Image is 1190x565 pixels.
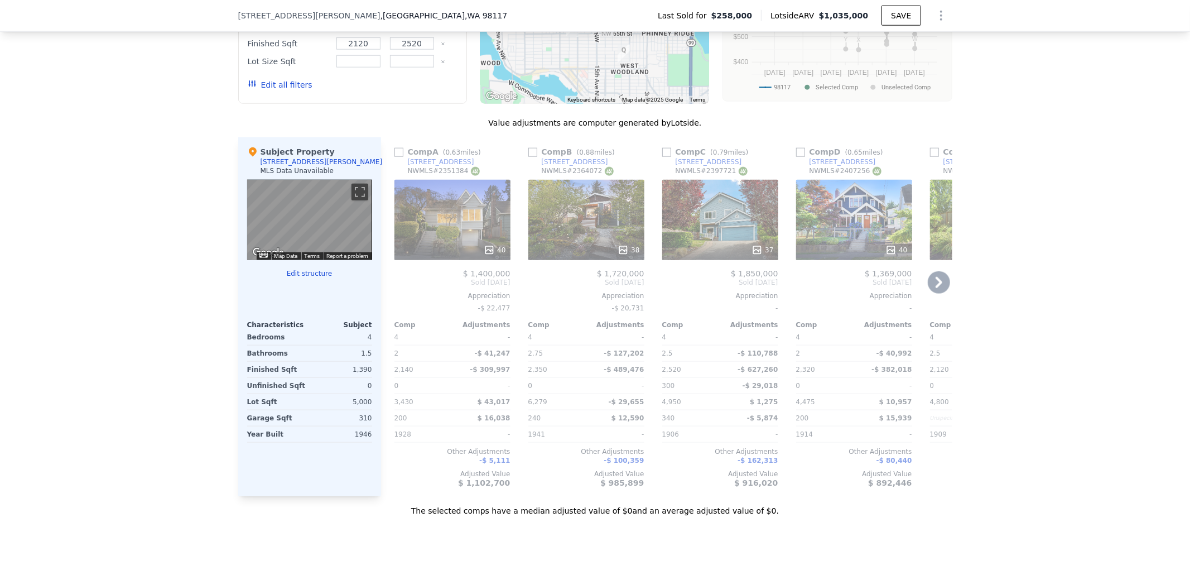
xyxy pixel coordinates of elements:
div: Adjustments [854,320,912,329]
span: ( miles) [706,149,753,156]
div: Year Built [247,427,307,442]
button: Keyboard shortcuts [259,253,267,258]
span: $ 1,102,700 [458,478,510,487]
div: Finished Sqft [247,362,307,377]
div: Other Adjustments [528,447,644,456]
span: $ 892,446 [868,478,912,487]
button: Clear [441,42,445,46]
div: [STREET_ADDRESS] [408,157,474,166]
span: 4 [662,333,667,341]
span: $ 1,275 [750,398,778,406]
text: X [856,37,861,44]
span: -$ 627,260 [738,366,778,374]
span: -$ 382,018 [871,366,912,374]
span: $ 1,400,000 [463,269,510,278]
img: Google [483,89,520,104]
div: Unfinished Sqft [247,378,307,394]
span: 0.79 [713,149,728,156]
span: 4 [930,333,934,341]
div: [STREET_ADDRESS] [542,157,608,166]
div: 835 NW 57th St [613,40,634,68]
span: 0.63 [446,149,461,156]
text: W [912,35,918,42]
span: 2,140 [394,366,413,374]
div: Value adjustments are computer generated by Lotside . [238,117,952,128]
div: Appreciation [528,291,644,300]
div: Adjustments [452,320,510,329]
span: Sold [DATE] [528,278,644,287]
div: Appreciation [394,291,510,300]
span: $ 16,038 [478,414,510,422]
span: 240 [528,414,541,422]
span: , [GEOGRAPHIC_DATA] [380,10,508,21]
div: - [455,427,510,442]
span: $1,035,000 [819,11,869,20]
span: -$ 41,247 [475,349,510,357]
span: -$ 309,997 [470,366,510,374]
span: 4,950 [662,398,681,406]
div: 1941 [528,427,584,442]
div: 1914 [796,427,852,442]
div: - [856,378,912,394]
button: Edit all filters [248,79,312,90]
text: [DATE] [792,69,813,76]
div: MLS Data Unavailable [261,166,334,175]
div: - [589,378,644,394]
div: 1946 [312,427,372,442]
img: NWMLS Logo [605,167,614,176]
img: NWMLS Logo [739,167,748,176]
div: NWMLS # 2407256 [810,166,881,176]
span: -$ 29,018 [743,382,778,390]
img: NWMLS Logo [471,167,480,176]
span: 200 [394,414,407,422]
span: 200 [796,414,809,422]
div: 1.5 [312,346,372,361]
span: ( miles) [572,149,619,156]
text: [DATE] [847,69,869,76]
div: 310 [312,410,372,426]
div: Adjusted Value [930,470,1046,478]
span: $ 1,369,000 [865,269,912,278]
div: 4 [312,329,372,345]
span: Sold [DATE] [796,278,912,287]
span: -$ 100,359 [604,457,644,465]
div: Other Adjustments [796,447,912,456]
div: NWMLS # 2409711 [943,166,1015,176]
text: V [884,31,889,38]
div: 40 [885,245,907,256]
a: [STREET_ADDRESS] [662,157,742,166]
div: 1906 [662,427,718,442]
div: - [662,300,778,316]
span: -$ 5,874 [747,414,778,422]
span: 0.65 [847,149,863,156]
span: 4 [394,333,399,341]
div: 2 [796,346,852,361]
div: [STREET_ADDRESS] [943,157,1010,166]
button: SAVE [881,6,921,26]
img: NWMLS Logo [873,167,881,176]
span: $ 43,017 [478,398,510,406]
div: 0 [312,378,372,394]
span: [STREET_ADDRESS][PERSON_NAME] [238,10,380,21]
span: 2,320 [796,366,815,374]
div: Adjusted Value [662,470,778,478]
div: Appreciation [662,291,778,300]
span: -$ 489,476 [604,366,644,374]
text: 98117 [774,84,791,91]
span: $258,000 [711,10,753,21]
span: -$ 40,992 [876,349,912,357]
div: Characteristics [247,320,310,329]
span: -$ 127,202 [604,349,644,357]
span: $ 916,020 [734,478,778,487]
a: Report a problem [327,253,369,259]
a: Open this area in Google Maps (opens a new window) [483,89,520,104]
span: $ 1,850,000 [731,269,778,278]
span: Map data ©2025 Google [623,97,683,103]
button: Clear [441,60,445,64]
text: Selected Comp [816,84,858,91]
div: NWMLS # 2351384 [408,166,480,176]
text: [DATE] [820,69,841,76]
div: Appreciation [930,291,1046,300]
div: 37 [751,245,773,256]
div: NWMLS # 2364072 [542,166,614,176]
